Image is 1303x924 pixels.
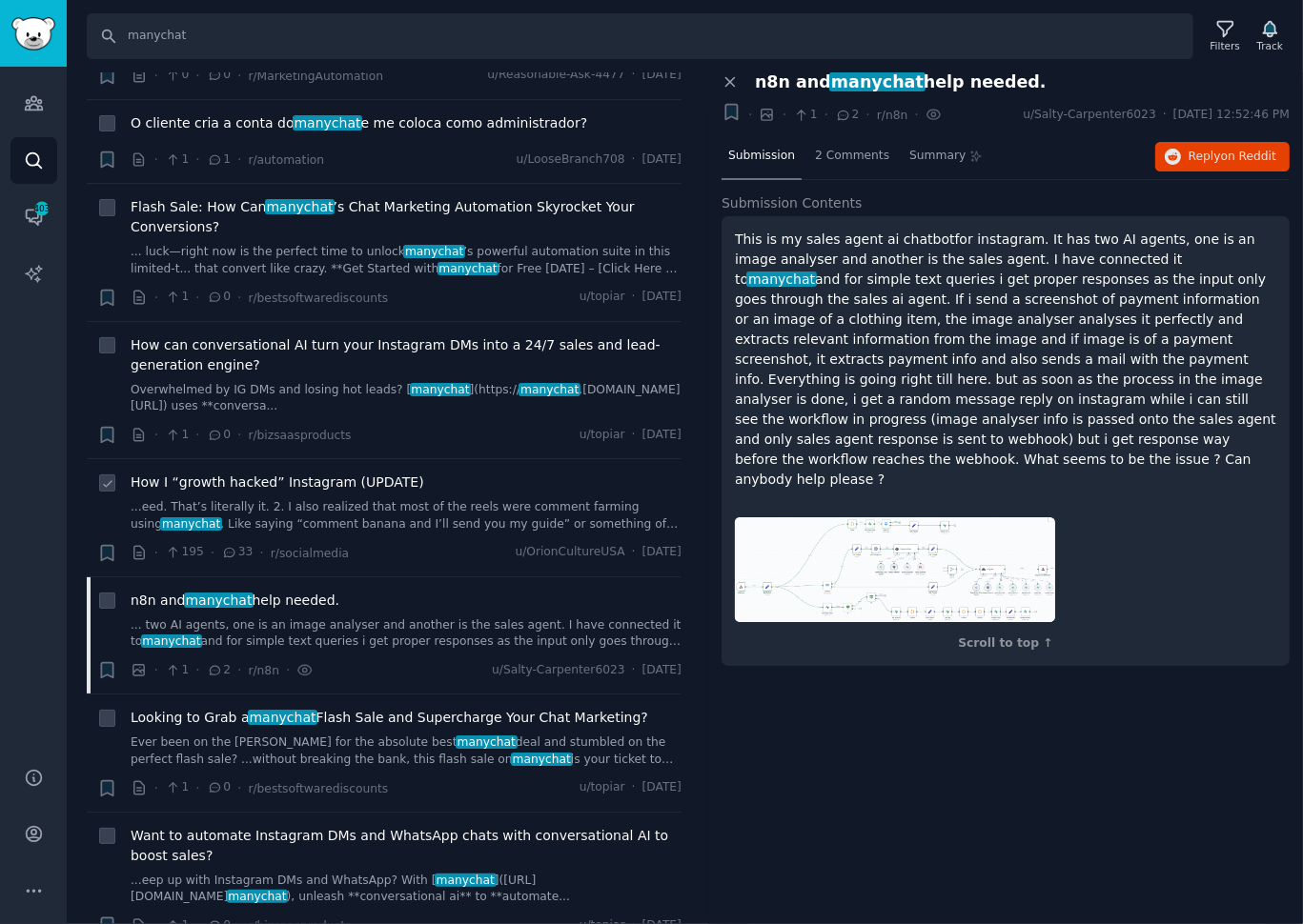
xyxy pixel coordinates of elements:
[165,289,189,306] span: 1
[259,543,263,563] span: ·
[154,66,158,86] span: ·
[265,199,336,214] span: manychat
[237,150,241,170] span: ·
[735,635,1276,653] div: Scroll to top ↑
[154,425,158,445] span: ·
[237,425,241,445] span: ·
[722,193,863,213] span: Submission Contents
[154,778,158,798] span: ·
[207,151,231,169] span: 1
[632,779,636,796] span: ·
[1221,150,1276,163] span: on Reddit
[131,617,682,651] a: ... two AI agents, one is an image analyser and another is the sales agent. I have connected it t...
[207,779,231,796] span: 0
[642,427,682,444] span: [DATE]
[877,109,908,122] span: r/n8n
[286,660,290,680] span: ·
[165,151,189,169] span: 1
[10,193,57,240] a: 403
[580,427,625,444] span: u/topiar
[165,662,189,679] span: 1
[131,472,424,492] a: How I “growth hacked” Instagram (UPDATE)
[11,17,55,50] img: GummySearch logo
[131,826,682,866] a: Want to automate Instagram DMs and WhatsApp chats with conversational AI to boost sales?
[580,289,625,306] span: u/topiar
[237,660,241,680] span: ·
[1155,142,1290,172] a: Replyon Reddit
[131,873,682,906] a: ...eep up with Instagram DMs and WhatsApp? With [manychat]([URL][DOMAIN_NAME]manychat), unleash *...
[642,544,682,561] span: [DATE]
[909,148,966,165] span: Summary
[160,517,222,531] span: manychat
[248,291,388,305] span: r/bestsoftwarediscounts
[517,151,625,169] span: u/LooseBranch708
[515,544,624,561] span: u/OrionCultureUSA
[1189,149,1276,166] span: Reply
[511,753,573,766] span: manychat
[207,427,231,444] span: 0
[1023,107,1156,124] span: u/Salty-Carpenter6023
[835,107,859,124] span: 2
[248,664,279,677] span: r/n8n
[221,544,253,561] span: 33
[632,67,636,84] span: ·
[632,427,636,444] span: ·
[165,544,204,561] span: 195
[829,72,925,91] span: manychat
[131,499,682,532] a: ...eed. That’s literally it. 2. I also realized that most of the reels were comment farming using...
[642,67,682,84] span: [DATE]
[195,425,199,445] span: ·
[237,778,241,798] span: ·
[815,148,889,165] span: 2 Comments
[642,779,682,796] span: [DATE]
[492,662,625,679] span: u/Salty-Carpenter6023
[195,778,199,798] span: ·
[211,543,214,563] span: ·
[165,67,189,84] span: 0
[1251,16,1290,56] button: Track
[131,708,648,728] a: Looking to Grab amanychatFlash Sale and Supercharge Your Chat Marketing?
[195,66,199,86] span: ·
[456,735,518,749] span: manychat
[165,427,189,444] span: 1
[131,197,682,237] span: Flash Sale: How Can ’s Chat Marketing Automation Skyrocket Your Conversions?
[487,67,624,84] span: u/Reasonable-Ask-4477
[410,383,472,396] span: manychat
[237,288,241,308] span: ·
[748,105,752,125] span: ·
[735,230,1276,490] p: This is my sales agent ai chatbotfor instagram. It has two AI agents, one is an image analyser an...
[865,105,869,125] span: ·
[195,150,199,170] span: ·
[632,544,636,561] span: ·
[207,662,231,679] span: 2
[632,151,636,169] span: ·
[154,150,158,170] span: ·
[195,288,199,308] span: ·
[131,708,648,728] span: Looking to Grab a Flash Sale and Supercharge Your Chat Marketing?
[131,113,587,133] a: O cliente cria a conta domanychate me coloca como administrador?
[87,13,1193,59] input: Search Keyword
[131,335,682,375] a: How can conversational AI turn your Instagram DMs into a 24/7 sales and lead-generation engine?
[154,543,158,563] span: ·
[435,874,497,887] span: manychat
[195,660,199,680] span: ·
[131,591,339,611] a: n8n andmanychathelp needed.
[131,591,339,611] span: n8n and help needed.
[131,734,682,768] a: Ever been on the [PERSON_NAME] for the absolute bestmanychatdeal and stumbled on the perfect flas...
[165,779,189,796] span: 1
[755,72,1047,92] span: n8n and help needed.
[154,660,158,680] span: ·
[141,634,203,648] span: manychat
[207,67,231,84] span: 0
[184,593,254,608] span: manychat
[746,271,817,287] span: manychat
[33,202,51,215] span: 403
[154,288,158,308] span: ·
[580,779,625,796] span: u/topiar
[793,107,817,124] span: 1
[728,148,795,165] span: Submission
[642,151,682,169] span: [DATE]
